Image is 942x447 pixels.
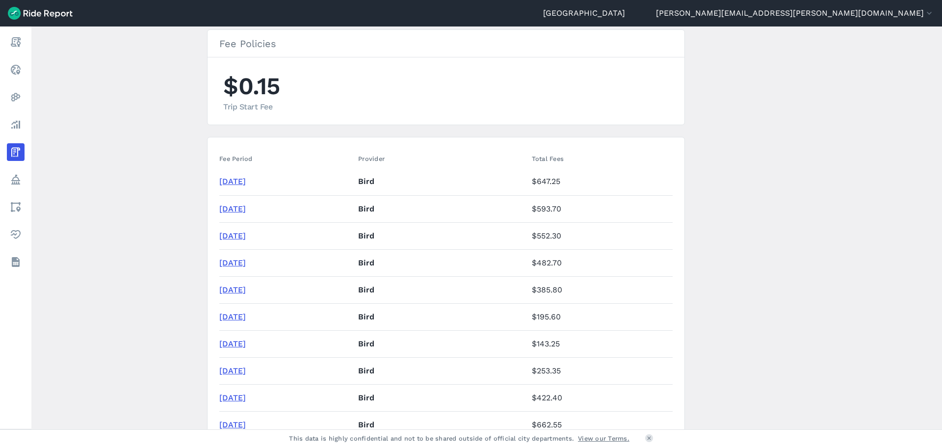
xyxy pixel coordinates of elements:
a: Heatmaps [7,88,25,106]
a: [DATE] [219,420,246,429]
a: [DATE] [219,339,246,348]
th: Provider [354,149,528,168]
td: $662.55 [528,411,673,438]
a: [GEOGRAPHIC_DATA] [543,7,625,19]
a: [DATE] [219,177,246,186]
td: Bird [354,195,528,222]
td: $253.35 [528,357,673,384]
button: [PERSON_NAME][EMAIL_ADDRESS][PERSON_NAME][DOMAIN_NAME] [656,7,934,19]
a: [DATE] [219,366,246,375]
h3: Fee Policies [208,30,684,57]
a: [DATE] [219,285,246,294]
td: $593.70 [528,195,673,222]
a: Policy [7,171,25,188]
a: Datasets [7,253,25,271]
td: $422.40 [528,384,673,411]
img: Ride Report [8,7,73,20]
td: Bird [354,357,528,384]
a: [DATE] [219,258,246,267]
td: Bird [354,384,528,411]
td: Bird [354,222,528,249]
th: Fee Period [219,149,354,168]
li: $0.15 [223,69,302,113]
td: $385.80 [528,276,673,303]
a: [DATE] [219,204,246,213]
td: $143.25 [528,330,673,357]
td: Bird [354,276,528,303]
a: View our Terms. [578,434,629,443]
a: Realtime [7,61,25,79]
a: Fees [7,143,25,161]
td: Bird [354,303,528,330]
td: Bird [354,411,528,438]
div: Trip Start Fee [223,101,302,113]
td: Bird [354,330,528,357]
a: [DATE] [219,231,246,240]
a: [DATE] [219,312,246,321]
th: Total Fees [528,149,673,168]
td: $195.60 [528,303,673,330]
a: Health [7,226,25,243]
a: [DATE] [219,393,246,402]
a: Areas [7,198,25,216]
td: $647.25 [528,168,673,195]
td: $552.30 [528,222,673,249]
td: Bird [354,249,528,276]
td: Bird [354,168,528,195]
a: Report [7,33,25,51]
td: $482.70 [528,249,673,276]
a: Analyze [7,116,25,133]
